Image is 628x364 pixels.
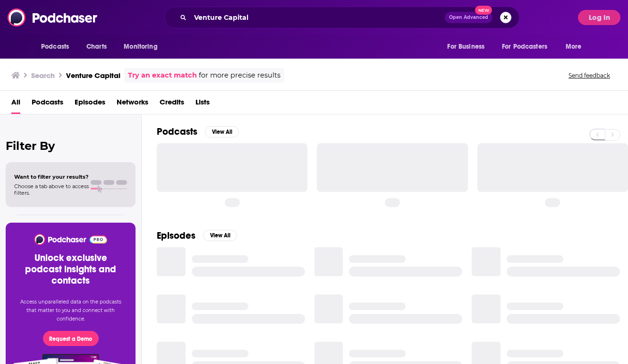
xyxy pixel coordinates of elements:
h3: Unlock exclusive podcast insights and contacts [17,252,124,286]
a: Networks [117,95,148,114]
h3: Search [31,71,55,80]
a: Podcasts [32,95,63,114]
span: Choose a tab above to access filters. [14,183,89,196]
input: Search podcasts, credits, & more... [190,10,445,25]
button: open menu [441,38,496,56]
span: for more precise results [199,70,280,81]
a: Credits [160,95,184,114]
h2: Episodes [157,230,195,242]
a: Episodes [75,95,105,114]
span: For Podcasters [502,40,547,53]
button: View All [205,126,239,138]
img: Podchaser - Follow, Share and Rate Podcasts [8,9,98,26]
div: Search podcasts, credits, & more... [164,7,519,28]
span: Charts [86,40,107,53]
span: For Business [447,40,484,53]
button: View All [203,230,237,241]
span: Monitoring [124,40,157,53]
button: Send feedback [566,71,613,79]
button: Log In [578,10,620,25]
button: open menu [496,38,561,56]
span: More [566,40,582,53]
button: open menu [117,38,170,56]
a: Charts [80,38,112,56]
a: Try an exact match [128,70,197,81]
p: Access unparalleled data on the podcasts that matter to you and connect with confidence. [17,298,124,323]
h2: Podcasts [157,126,197,138]
a: Lists [195,95,210,114]
img: Podchaser - Follow, Share and Rate Podcasts [34,234,108,245]
h2: Filter By [6,139,136,153]
h3: Venture Capital [66,71,120,80]
span: Open Advanced [449,15,488,20]
a: PodcastsView All [157,126,239,138]
button: Request a Demo [43,331,99,346]
button: Open AdvancedNew [445,12,492,23]
span: Podcasts [41,40,69,53]
a: All [11,95,20,114]
button: open menu [559,38,594,56]
button: open menu [34,38,81,56]
span: New [475,6,492,15]
a: EpisodesView All [157,230,237,242]
span: Want to filter your results? [14,173,89,180]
